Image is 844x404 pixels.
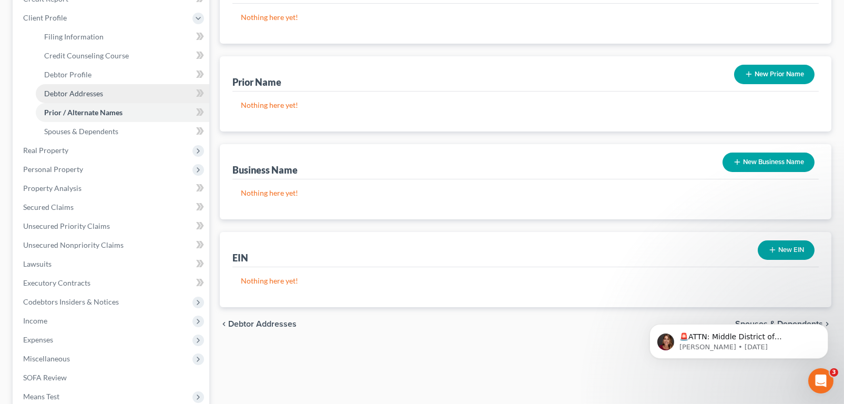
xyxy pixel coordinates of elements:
[44,70,91,79] span: Debtor Profile
[634,302,844,376] iframe: Intercom notifications message
[734,65,815,84] button: New Prior Name
[23,354,70,363] span: Miscellaneous
[228,320,297,328] span: Debtor Addresses
[15,255,209,274] a: Lawsuits
[23,165,83,174] span: Personal Property
[232,164,298,176] div: Business Name
[23,335,53,344] span: Expenses
[23,297,119,306] span: Codebtors Insiders & Notices
[23,221,110,230] span: Unsecured Priority Claims
[220,320,228,328] i: chevron_left
[36,65,209,84] a: Debtor Profile
[44,51,129,60] span: Credit Counseling Course
[36,103,209,122] a: Prior / Alternate Names
[23,240,124,249] span: Unsecured Nonpriority Claims
[23,184,82,193] span: Property Analysis
[23,316,47,325] span: Income
[36,84,209,103] a: Debtor Addresses
[241,276,810,286] p: Nothing here yet!
[830,368,838,377] span: 3
[23,259,52,268] span: Lawsuits
[15,198,209,217] a: Secured Claims
[44,89,103,98] span: Debtor Addresses
[723,153,815,172] button: New Business Name
[15,179,209,198] a: Property Analysis
[758,240,815,260] button: New EIN
[36,46,209,65] a: Credit Counseling Course
[232,76,281,88] div: Prior Name
[232,251,248,264] div: EIN
[23,13,67,22] span: Client Profile
[23,373,67,382] span: SOFA Review
[23,146,68,155] span: Real Property
[36,27,209,46] a: Filing Information
[23,203,74,211] span: Secured Claims
[15,217,209,236] a: Unsecured Priority Claims
[15,368,209,387] a: SOFA Review
[44,32,104,41] span: Filing Information
[44,108,123,117] span: Prior / Alternate Names
[23,278,90,287] span: Executory Contracts
[220,320,297,328] button: chevron_left Debtor Addresses
[241,188,810,198] p: Nothing here yet!
[23,392,59,401] span: Means Test
[808,368,833,393] iframe: Intercom live chat
[241,12,810,23] p: Nothing here yet!
[15,274,209,292] a: Executory Contracts
[44,127,118,136] span: Spouses & Dependents
[241,100,810,110] p: Nothing here yet!
[15,236,209,255] a: Unsecured Nonpriority Claims
[36,122,209,141] a: Spouses & Dependents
